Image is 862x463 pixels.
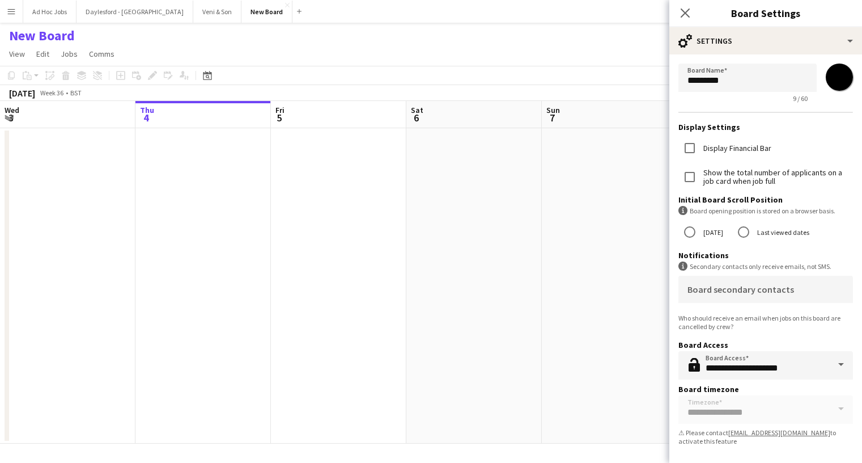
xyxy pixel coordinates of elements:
div: BST [70,89,82,97]
a: [EMAIL_ADDRESS][DOMAIN_NAME] [728,428,830,437]
span: 7 [545,111,560,124]
div: Board opening position is stored on a browser basis. [678,206,853,216]
label: Display Financial Bar [701,144,771,153]
span: 4 [138,111,154,124]
span: Fri [275,105,284,115]
h3: Initial Board Scroll Position [678,195,853,205]
button: New Board [241,1,292,23]
h3: Notifications [678,250,853,260]
label: [DATE] [701,224,723,241]
span: Sat [411,105,423,115]
div: Settings [669,27,862,54]
h3: Board Access [678,340,853,350]
span: Jobs [61,49,78,59]
span: Sun [546,105,560,115]
a: Edit [32,47,54,61]
span: View [9,49,25,59]
a: View [5,47,29,61]
span: Edit [36,49,49,59]
div: [DATE] [9,87,35,99]
h3: Board Settings [669,6,862,20]
a: Comms [84,47,119,61]
mat-label: Board secondary contacts [687,284,794,295]
span: 5 [274,111,284,124]
span: 3 [3,111,19,124]
div: ⚠ Please contact to activate this feature [678,428,853,445]
span: Thu [140,105,154,115]
label: Last viewed dates [755,224,809,241]
span: Week 36 [37,89,66,97]
span: Wed [5,105,19,115]
div: Who should receive an email when jobs on this board are cancelled by crew? [678,314,853,331]
h3: Board timezone [678,384,853,394]
span: 9 / 60 [784,94,817,103]
span: Comms [89,49,114,59]
label: Show the total number of applicants on a job card when job full [701,169,853,186]
a: Jobs [56,47,82,61]
h1: New Board [9,27,75,44]
div: Secondary contacts only receive emails, not SMS. [678,262,853,271]
h3: Display Settings [678,122,853,132]
button: Ad Hoc Jobs [23,1,77,23]
button: Daylesford - [GEOGRAPHIC_DATA] [77,1,193,23]
button: Veni & Son [193,1,241,23]
span: 6 [409,111,423,124]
